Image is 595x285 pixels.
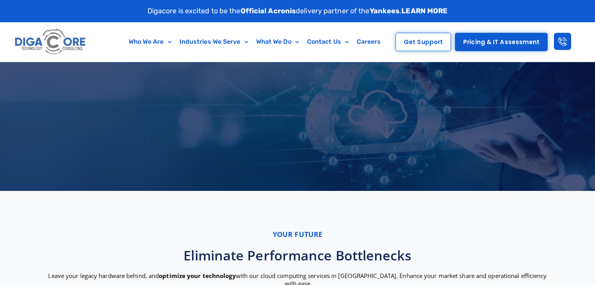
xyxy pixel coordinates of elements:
a: Contact Us [303,33,353,51]
a: Who We Are [125,33,176,51]
span: Pricing & IT Assessment [463,39,539,45]
span: Get Support [404,39,443,45]
p: Your future [43,230,552,239]
a: LEARN MORE [401,7,448,15]
a: Pricing & IT Assessment [455,33,548,51]
strong: Official Acronis [241,7,296,15]
img: Digacore logo 1 [13,26,88,58]
a: Careers [353,33,385,51]
a: Get Support [395,33,451,51]
a: What We Do [252,33,303,51]
h2: Eliminate performance bottlenecks [43,247,552,264]
a: Industries We Serve [176,33,252,51]
nav: Menu [119,33,390,51]
p: Digacore is excited to be the delivery partner of the . [147,6,448,16]
strong: Yankees [370,7,400,15]
strong: optimize your technology [159,272,235,280]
